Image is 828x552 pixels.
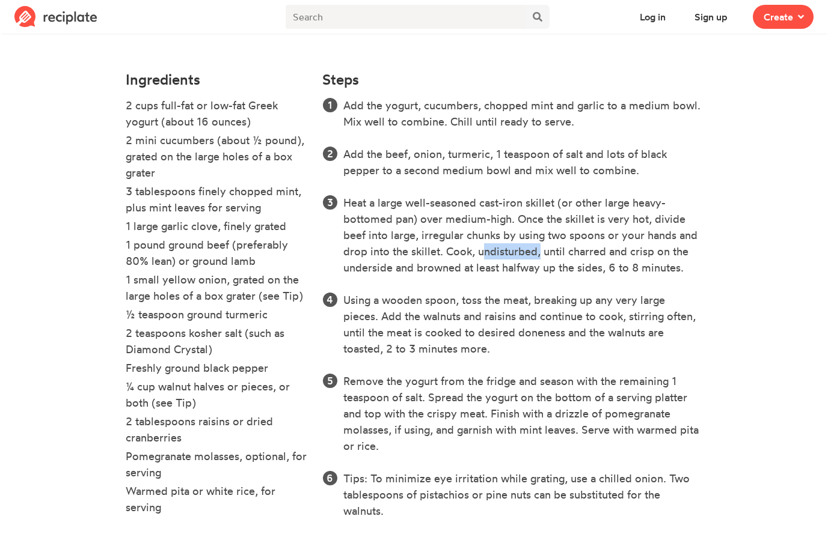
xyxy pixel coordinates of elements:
[126,360,308,378] li: Freshly ground black pepper
[126,237,308,271] li: 1 pound ground beef (preferably 80% lean) or ground lamb
[126,218,308,237] li: 1 large garlic clove, finely grated
[126,271,308,306] li: 1 small yellow onion, grated on the large holes of a box grater (see Tip)
[126,325,308,360] li: 2 teaspoons kosher salt (such as Diamond Crystal)
[126,483,308,518] li: Warmed pita or white rice, for serving
[126,413,308,448] li: 2 tablespoons raisins or dried cranberries
[343,97,702,130] li: Add the yogurt, cucumbers, chopped mint and garlic to a medium bowl. Mix well to combine. Chill u...
[753,5,814,29] button: Create
[343,373,702,454] li: Remove the yogurt from the fridge and season with the remaining 1 teaspoon of salt. Spread the yo...
[126,183,308,218] li: 3 tablespoons finely chopped mint, plus mint leaves for serving
[126,306,308,325] li: ½ teaspoon ground turmeric
[343,195,702,276] li: Heat a large well-seasoned cast-iron skillet (or other large heavy-bottomed pan) over medium-high...
[322,71,359,88] h4: Steps
[684,5,738,29] button: Sign up
[126,132,308,183] li: 2 mini cucumbers (about ½ pound), grated on the large holes of a box grater
[126,448,308,483] li: Pomegranate molasses, optional, for serving
[764,10,793,24] span: Create
[343,470,702,519] li: Tips: To minimize eye irritation while grating, use a chilled onion. Two tablespoons of pistachio...
[629,5,676,29] button: Log in
[343,146,702,178] li: Add the beef, onion, turmeric, 1 teaspoon of salt and lots of black pepper to a second medium bow...
[126,378,308,413] li: ¼ cup walnut halves or pieces, or both (see Tip)
[343,292,702,357] li: Using a wooden spoon, toss the meat, breaking up any very large pieces. Add the walnuts and raisi...
[126,97,308,132] li: 2 cups full-fat or low-fat Greek yogurt (about 16 ounces)
[286,5,526,29] input: Search
[126,71,308,88] h4: Ingredients
[14,6,97,28] img: Reciplate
